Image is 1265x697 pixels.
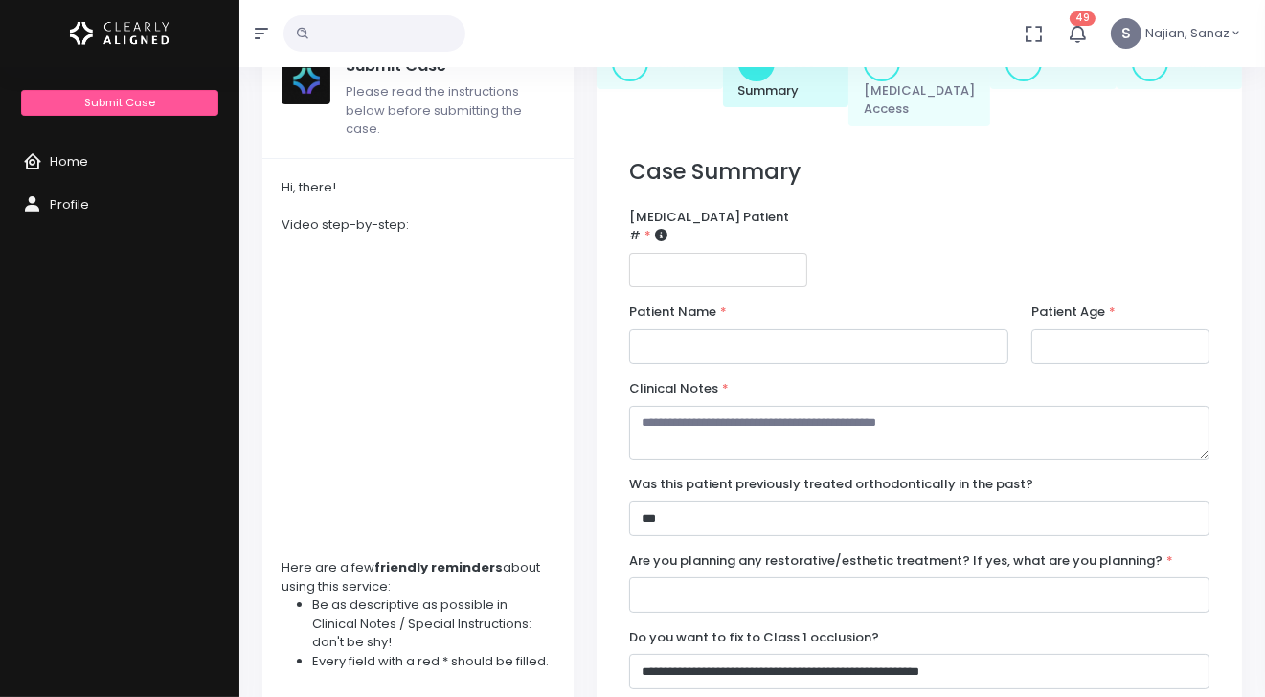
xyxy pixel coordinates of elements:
[312,652,554,671] li: Every field with a red * should be filled.
[21,90,217,116] a: Submit Case
[629,208,807,245] label: [MEDICAL_DATA] Patient #
[629,551,1173,571] label: Are you planning any restorative/esthetic treatment? If yes, what are you planning?
[50,152,88,170] span: Home
[1111,18,1141,49] span: S
[312,596,554,652] li: Be as descriptive as possible in Clinical Notes / Special Instructions: don't be shy!
[629,379,729,398] label: Clinical Notes
[848,37,990,126] a: 3.[MEDICAL_DATA] Access
[282,558,554,596] div: Here are a few about using this service:
[50,195,89,214] span: Profile
[346,56,554,76] h5: Submit Case
[1145,24,1230,43] span: Najian, Sanaz
[629,628,879,647] label: Do you want to fix to Class 1 occlusion?
[84,95,155,110] span: Submit Case
[629,303,727,322] label: Patient Name
[1031,303,1116,322] label: Patient Age
[1070,11,1096,26] span: 49
[282,215,554,235] div: Video step-by-step:
[346,82,522,138] span: Please read the instructions below before submitting the case.
[629,159,1209,185] h3: Case Summary
[282,178,554,197] div: Hi, there!
[723,37,849,108] a: 2.Case Summary
[374,558,503,576] strong: friendly reminders
[70,13,169,54] img: Logo Horizontal
[629,475,1033,494] label: Was this patient previously treated orthodontically in the past?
